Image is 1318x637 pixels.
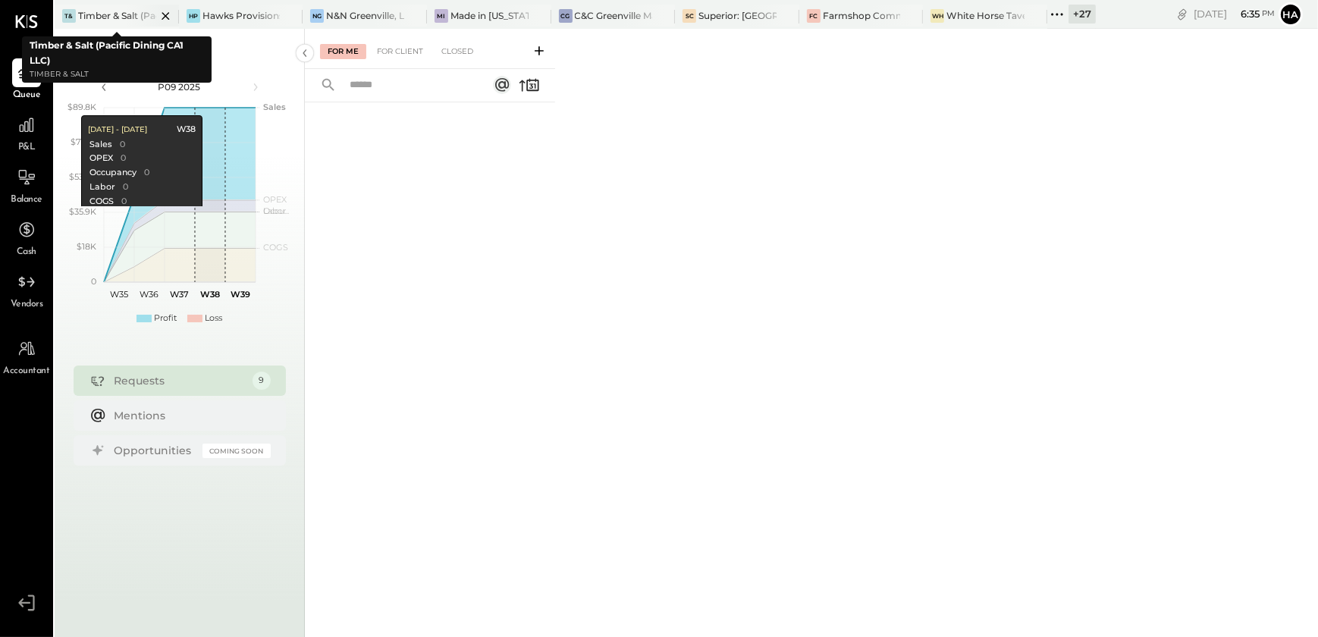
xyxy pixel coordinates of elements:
[88,124,147,135] div: [DATE] - [DATE]
[115,80,244,93] div: P09 2025
[1175,6,1190,22] div: copy link
[683,9,696,23] div: SC
[17,246,36,259] span: Cash
[140,289,158,300] text: W36
[89,152,113,165] div: OPEX
[1,58,52,102] a: Queue
[69,206,96,217] text: $35.9K
[231,289,250,300] text: W39
[263,206,289,216] text: Occu...
[320,44,366,59] div: For Me
[110,289,128,300] text: W35
[1,268,52,312] a: Vendors
[1069,5,1096,24] div: + 27
[369,44,431,59] div: For Client
[71,136,96,147] text: $71.8K
[123,181,128,193] div: 0
[1,111,52,155] a: P&L
[450,9,529,22] div: Made in [US_STATE] Pizza [GEOGRAPHIC_DATA]
[115,408,263,423] div: Mentions
[1194,7,1275,21] div: [DATE]
[263,194,287,205] text: OPEX
[89,167,137,179] div: Occupancy
[202,9,281,22] div: Hawks Provisions & Public House
[11,298,43,312] span: Vendors
[807,9,821,23] div: FC
[177,124,196,136] div: W38
[30,39,184,66] b: Timber & Salt (Pacific Dining CA1 LLC)
[89,139,112,151] div: Sales
[4,365,50,378] span: Accountant
[310,9,324,23] div: NG
[253,372,271,390] div: 9
[89,181,115,193] div: Labor
[121,152,126,165] div: 0
[200,289,220,300] text: W38
[1,334,52,378] a: Accountant
[120,139,125,151] div: 0
[202,444,271,458] div: Coming Soon
[77,241,96,252] text: $18K
[11,193,42,207] span: Balance
[187,9,200,23] div: HP
[930,9,944,23] div: WH
[62,9,76,23] div: T&
[144,167,149,179] div: 0
[78,9,156,22] div: Timber & Salt (Pacific Dining CA1 LLC)
[559,9,573,23] div: CG
[1,215,52,259] a: Cash
[946,9,1025,22] div: White Horse Tavern
[575,9,653,22] div: C&C Greenville Main, LLC
[115,443,195,458] div: Opportunities
[263,102,286,112] text: Sales
[434,44,481,59] div: Closed
[91,276,96,287] text: 0
[18,141,36,155] span: P&L
[121,196,127,208] div: 0
[69,171,96,182] text: $53.9K
[170,289,189,300] text: W37
[1,163,52,207] a: Balance
[89,196,114,208] div: COGS
[67,102,96,112] text: $89.8K
[154,312,177,325] div: Profit
[435,9,448,23] div: Mi
[30,68,204,81] p: Timber & Salt
[115,373,245,388] div: Requests
[263,242,288,253] text: COGS
[326,9,404,22] div: N&N Greenville, LLC
[205,312,222,325] div: Loss
[823,9,901,22] div: Farmshop Commissary
[1279,2,1303,27] button: Ha
[698,9,777,22] div: Superior: [GEOGRAPHIC_DATA]
[13,89,41,102] span: Queue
